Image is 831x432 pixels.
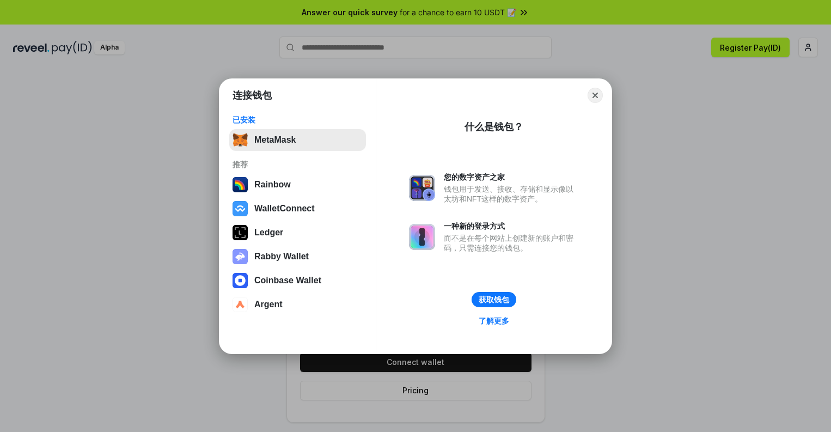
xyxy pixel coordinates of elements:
div: 一种新的登录方式 [444,221,579,231]
button: Rainbow [229,174,366,196]
div: 您的数字资产之家 [444,172,579,182]
button: Close [588,88,603,103]
img: svg+xml,%3Csvg%20xmlns%3D%22http%3A%2F%2Fwww.w3.org%2F2000%2Fsvg%22%20fill%3D%22none%22%20viewBox... [409,224,435,250]
div: Rabby Wallet [254,252,309,261]
button: Ledger [229,222,366,244]
div: Coinbase Wallet [254,276,321,285]
div: Argent [254,300,283,309]
img: svg+xml,%3Csvg%20xmlns%3D%22http%3A%2F%2Fwww.w3.org%2F2000%2Fsvg%22%20fill%3D%22none%22%20viewBox... [233,249,248,264]
button: 获取钱包 [472,292,516,307]
img: svg+xml,%3Csvg%20width%3D%2228%22%20height%3D%2228%22%20viewBox%3D%220%200%2028%2028%22%20fill%3D... [233,273,248,288]
img: svg+xml,%3Csvg%20width%3D%2228%22%20height%3D%2228%22%20viewBox%3D%220%200%2028%2028%22%20fill%3D... [233,201,248,216]
button: Rabby Wallet [229,246,366,267]
div: 而不是在每个网站上创建新的账户和密码，只需连接您的钱包。 [444,233,579,253]
div: 什么是钱包？ [465,120,523,133]
img: svg+xml,%3Csvg%20width%3D%22120%22%20height%3D%22120%22%20viewBox%3D%220%200%20120%20120%22%20fil... [233,177,248,192]
div: Rainbow [254,180,291,190]
img: svg+xml,%3Csvg%20width%3D%2228%22%20height%3D%2228%22%20viewBox%3D%220%200%2028%2028%22%20fill%3D... [233,297,248,312]
img: svg+xml,%3Csvg%20xmlns%3D%22http%3A%2F%2Fwww.w3.org%2F2000%2Fsvg%22%20width%3D%2228%22%20height%3... [233,225,248,240]
img: svg+xml,%3Csvg%20fill%3D%22none%22%20height%3D%2233%22%20viewBox%3D%220%200%2035%2033%22%20width%... [233,132,248,148]
div: 了解更多 [479,316,509,326]
div: 钱包用于发送、接收、存储和显示像以太坊和NFT这样的数字资产。 [444,184,579,204]
button: WalletConnect [229,198,366,220]
button: Argent [229,294,366,315]
div: MetaMask [254,135,296,145]
div: Ledger [254,228,283,238]
div: WalletConnect [254,204,315,214]
div: 已安装 [233,115,363,125]
h1: 连接钱包 [233,89,272,102]
a: 了解更多 [472,314,516,328]
div: 获取钱包 [479,295,509,305]
img: svg+xml,%3Csvg%20xmlns%3D%22http%3A%2F%2Fwww.w3.org%2F2000%2Fsvg%22%20fill%3D%22none%22%20viewBox... [409,175,435,201]
button: MetaMask [229,129,366,151]
button: Coinbase Wallet [229,270,366,291]
div: 推荐 [233,160,363,169]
